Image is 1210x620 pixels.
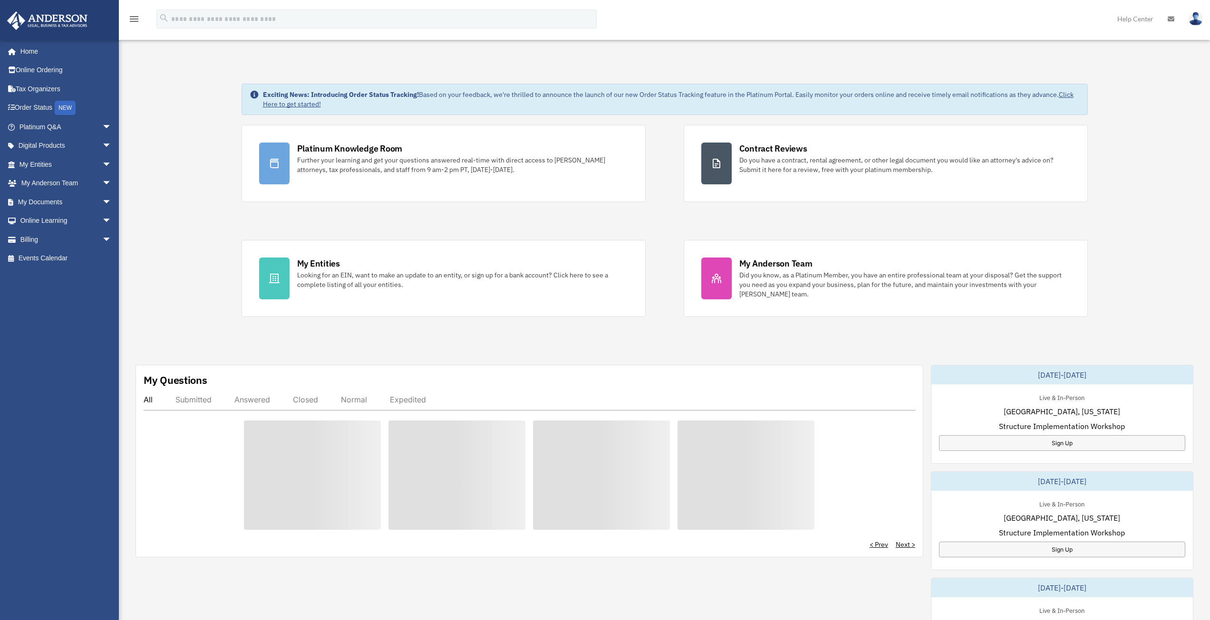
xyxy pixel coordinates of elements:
[7,61,126,80] a: Online Ordering
[128,13,140,25] i: menu
[242,125,646,202] a: Platinum Knowledge Room Further your learning and get your questions answered real-time with dire...
[7,155,126,174] a: My Entitiesarrow_drop_down
[896,540,915,549] a: Next >
[931,578,1193,597] div: [DATE]-[DATE]
[159,13,169,23] i: search
[7,79,126,98] a: Tax Organizers
[297,270,628,289] div: Looking for an EIN, want to make an update to an entity, or sign up for a bank account? Click her...
[297,155,628,174] div: Further your learning and get your questions answered real-time with direct access to [PERSON_NAM...
[263,90,1080,109] div: Based on your feedback, we're thrilled to announce the launch of our new Order Status Tracking fe...
[102,117,121,137] span: arrow_drop_down
[128,17,140,25] a: menu
[341,395,367,404] div: Normal
[939,435,1185,451] a: Sign Up
[293,395,318,404] div: Closed
[4,11,90,30] img: Anderson Advisors Platinum Portal
[7,249,126,268] a: Events Calendar
[7,211,126,230] a: Online Learningarrow_drop_down
[234,395,270,404] div: Answered
[1032,605,1092,615] div: Live & In-Person
[931,365,1193,384] div: [DATE]-[DATE]
[999,527,1125,538] span: Structure Implementation Workshop
[242,240,646,317] a: My Entities Looking for an EIN, want to make an update to an entity, or sign up for a bank accoun...
[55,101,76,115] div: NEW
[297,143,403,154] div: Platinum Knowledge Room
[684,240,1088,317] a: My Anderson Team Did you know, as a Platinum Member, you have an entire professional team at your...
[144,395,153,404] div: All
[102,230,121,249] span: arrow_drop_down
[939,542,1185,557] a: Sign Up
[1032,392,1092,402] div: Live & In-Person
[7,42,121,61] a: Home
[263,90,419,99] strong: Exciting News: Introducing Order Status Tracking!
[739,143,807,154] div: Contract Reviews
[739,258,813,269] div: My Anderson Team
[1004,406,1120,417] span: [GEOGRAPHIC_DATA], [US_STATE]
[7,174,126,193] a: My Anderson Teamarrow_drop_down
[102,174,121,193] span: arrow_drop_down
[144,373,207,387] div: My Questions
[102,211,121,231] span: arrow_drop_down
[7,117,126,136] a: Platinum Q&Aarrow_drop_down
[102,155,121,174] span: arrow_drop_down
[1189,12,1203,26] img: User Pic
[263,90,1074,108] a: Click Here to get started!
[390,395,426,404] div: Expedited
[7,98,126,118] a: Order StatusNEW
[175,395,212,404] div: Submitted
[102,136,121,156] span: arrow_drop_down
[102,192,121,212] span: arrow_drop_down
[931,472,1193,491] div: [DATE]-[DATE]
[999,420,1125,432] span: Structure Implementation Workshop
[1032,498,1092,508] div: Live & In-Person
[684,125,1088,202] a: Contract Reviews Do you have a contract, rental agreement, or other legal document you would like...
[739,270,1070,299] div: Did you know, as a Platinum Member, you have an entire professional team at your disposal? Get th...
[1004,512,1120,524] span: [GEOGRAPHIC_DATA], [US_STATE]
[7,192,126,211] a: My Documentsarrow_drop_down
[739,155,1070,174] div: Do you have a contract, rental agreement, or other legal document you would like an attorney's ad...
[7,230,126,249] a: Billingarrow_drop_down
[297,258,340,269] div: My Entities
[870,540,888,549] a: < Prev
[7,136,126,155] a: Digital Productsarrow_drop_down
